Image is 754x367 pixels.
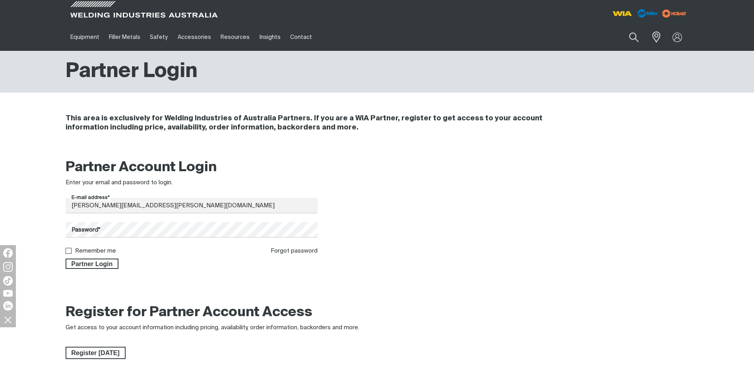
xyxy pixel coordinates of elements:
h2: Register for Partner Account Access [66,304,312,321]
a: Forgot password [271,248,318,254]
input: Product name or item number... [610,28,647,46]
div: Enter your email and password to login. [66,178,318,187]
h4: This area is exclusively for Welding Industries of Australia Partners. If you are a WIA Partner, ... [66,114,583,132]
img: Instagram [3,262,13,272]
nav: Main [66,23,533,51]
img: LinkedIn [3,301,13,311]
a: Safety [145,23,173,51]
a: Register Today [66,347,126,359]
a: Filler Metals [104,23,145,51]
img: hide socials [1,313,15,326]
a: Equipment [66,23,104,51]
a: Contact [285,23,317,51]
button: Search products [620,28,647,46]
img: TikTok [3,276,13,286]
a: Resources [216,23,254,51]
span: Partner Login [66,259,118,269]
a: Insights [254,23,285,51]
span: Register [DATE] [66,347,125,359]
h2: Partner Account Login [66,159,318,176]
img: miller [660,8,689,19]
button: Partner Login [66,259,119,269]
img: YouTube [3,290,13,297]
span: Get access to your account information including pricing, availability, order information, backor... [66,325,359,330]
h1: Partner Login [66,59,198,85]
a: Accessories [173,23,216,51]
label: Remember me [75,248,116,254]
img: Facebook [3,248,13,258]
